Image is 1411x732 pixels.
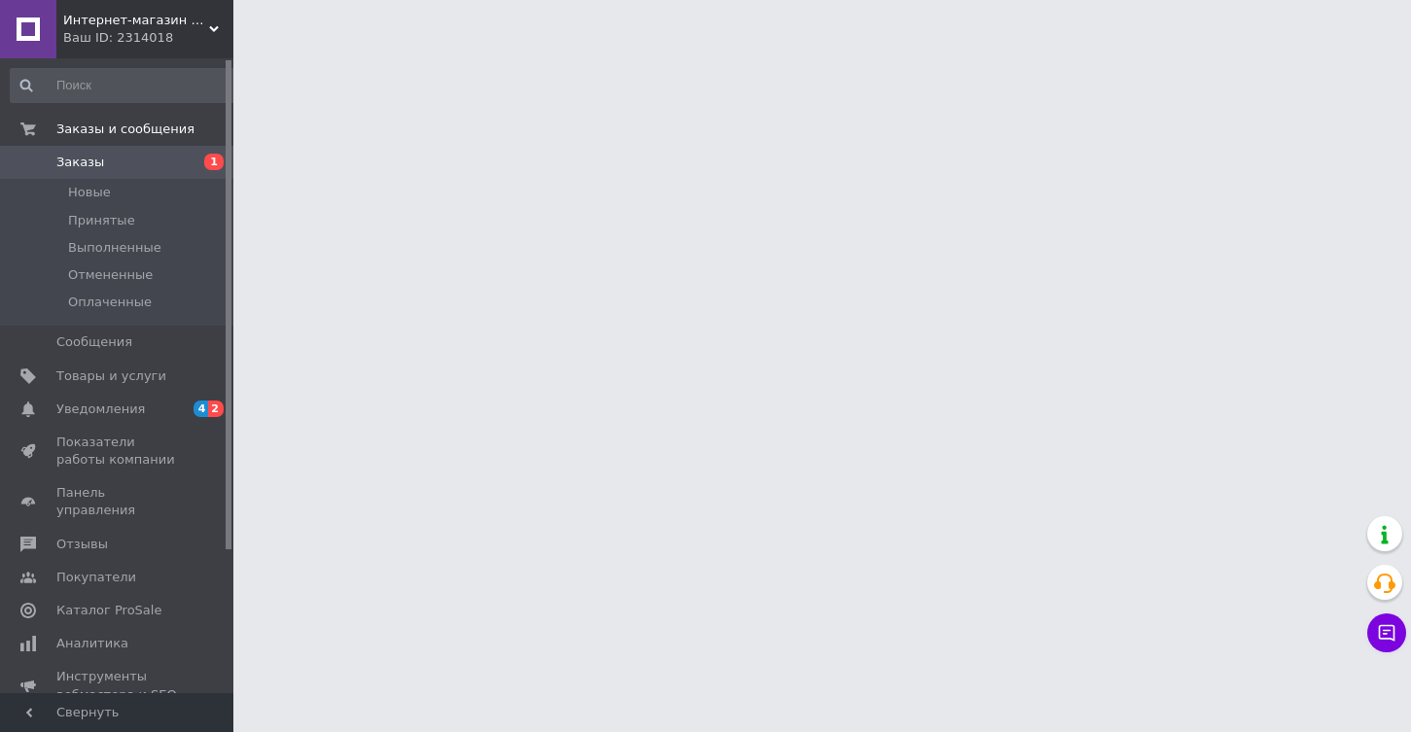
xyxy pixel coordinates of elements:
span: 4 [194,401,209,417]
span: Аналитика [56,635,128,652]
span: Принятые [68,212,135,229]
span: 2 [208,401,224,417]
span: Уведомления [56,401,145,418]
span: Панель управления [56,484,180,519]
span: Оплаченные [68,294,152,311]
span: Новые [68,184,111,201]
span: Показатели работы компании [56,434,180,469]
span: Заказы [56,154,104,171]
span: Сообщения [56,333,132,351]
span: Покупатели [56,569,136,586]
input: Поиск [10,68,240,103]
span: Инструменты вебмастера и SEO [56,668,180,703]
span: Каталог ProSale [56,602,161,619]
span: Выполненные [68,239,161,257]
span: Товары и услуги [56,367,166,385]
span: 1 [204,154,224,170]
span: Заказы и сообщения [56,121,194,138]
span: Отзывы [56,536,108,553]
span: Интернет-магазин "СвитЭл" [63,12,209,29]
button: Чат с покупателем [1367,613,1406,652]
span: Отмененные [68,266,153,284]
div: Ваш ID: 2314018 [63,29,233,47]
